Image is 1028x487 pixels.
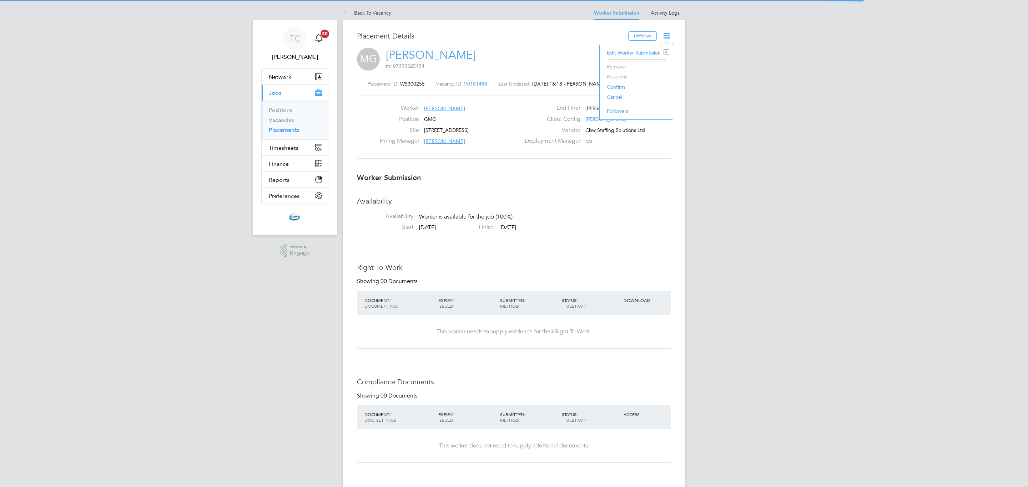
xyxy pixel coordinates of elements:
[452,411,454,417] span: /
[464,81,487,87] span: V0181484
[628,31,657,41] button: Unfollow
[357,48,380,71] span: MG
[357,392,419,400] div: Showing
[576,411,578,417] span: /
[499,224,516,231] span: [DATE]
[269,176,289,183] span: Reports
[357,213,413,220] label: Availability
[500,303,519,309] span: METHOD
[532,81,565,87] span: [DATE] 16:18 -
[261,27,328,61] a: TC[PERSON_NAME]
[262,85,328,101] button: Jobs
[380,104,419,112] label: Worker
[438,303,453,309] span: ISSUED
[262,140,328,155] button: Timesheets
[565,81,610,87] span: [PERSON_NAME]…
[498,408,560,426] div: SUBMITTED
[424,105,465,112] span: [PERSON_NAME]
[437,408,498,426] div: EXPIRY
[524,297,525,303] span: /
[436,81,461,87] label: Vacancy ID
[585,138,593,144] span: n/a
[357,278,419,285] div: Showing
[269,144,298,151] span: Timesheets
[664,49,669,55] i: e
[603,72,669,82] li: Resubmit
[363,408,437,426] div: DOCUMENT
[603,48,669,58] li: Edit Worker Submission
[367,81,397,87] label: Placement ID
[357,224,413,231] label: Start
[389,411,391,417] span: /
[419,224,436,231] span: [DATE]
[380,137,419,145] label: Hiring Manager
[500,417,519,423] span: METHOD
[520,127,580,134] label: Vendor
[585,116,626,122] span: [PERSON_NAME]
[498,294,560,312] div: SUBMITTED
[269,127,299,133] a: Placements
[560,294,622,312] div: STATUS
[364,303,398,309] span: DOCUMENT NO.
[520,116,580,123] label: Client Config
[269,73,291,80] span: Network
[363,294,437,312] div: DOCUMENT
[261,211,328,222] a: Go to home page
[389,297,391,303] span: /
[262,156,328,171] button: Finance
[603,106,669,116] li: Followers
[651,10,680,16] a: Activity Logs
[253,20,337,235] nav: Main navigation
[364,417,396,423] span: DOC. SETTINGS
[289,34,301,43] span: TC
[603,82,669,92] li: Confirm
[290,250,310,256] span: Engage
[594,10,639,16] a: Worker Submission
[357,196,671,206] h3: Availability
[560,408,622,426] div: STATUS
[585,127,645,133] span: Cbw Staffing Solutions Ltd
[357,263,671,272] h3: Right To Work
[269,193,299,199] span: Preferences
[269,89,281,96] span: Jobs
[622,408,671,421] div: ACCESS
[262,101,328,139] div: Jobs
[381,392,418,399] span: 00 Documents
[357,377,671,386] h3: Compliance Documents
[261,53,328,61] span: Tom Cheek
[380,127,419,134] label: Site
[269,117,294,123] a: Vacancies
[452,297,454,303] span: /
[603,62,669,72] li: Remove
[312,27,326,50] a: 20
[499,81,529,87] label: Last Updated
[321,30,329,38] span: 20
[381,278,418,285] span: 00 Documents
[562,303,586,309] span: TIMESTAMP
[386,63,424,69] span: m: 07393325454
[262,69,328,84] button: Network
[603,92,669,102] li: Cancel
[269,107,292,113] a: Positions
[524,411,525,417] span: /
[437,224,494,231] label: Finish
[290,244,310,250] span: Powered by
[424,127,469,133] span: [STREET_ADDRESS]
[562,417,586,423] span: TIMESTAMP
[280,244,310,257] a: Powered byEngage
[357,31,623,41] h3: Placement Details
[622,294,671,307] div: DOWNLOAD
[438,417,453,423] span: ISSUED
[400,81,425,87] span: WS300255
[262,172,328,188] button: Reports
[386,48,476,62] a: [PERSON_NAME]
[520,104,580,112] label: End Hirer
[419,214,513,221] span: Worker is available for the job (100%)
[364,328,664,335] div: This worker needs to supply evidence for their Right To Work.
[357,173,421,182] b: Worker Submission
[424,116,437,122] span: GMO
[262,188,328,204] button: Preferences
[437,294,498,312] div: EXPIRY
[343,10,391,16] a: Back To Vacancy
[380,116,419,123] label: Position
